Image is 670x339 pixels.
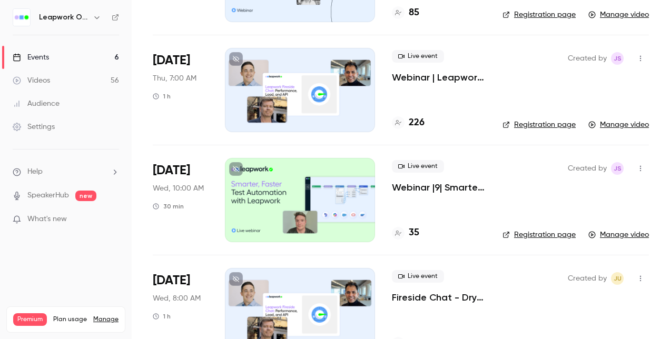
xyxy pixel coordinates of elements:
h6: Leapwork Online Event [39,12,88,23]
h4: 85 [409,6,419,20]
a: Registration page [503,230,576,240]
img: Leapwork Online Event [13,9,30,26]
div: Events [13,52,49,63]
h4: 35 [409,226,419,240]
span: Premium [13,313,47,326]
a: Registration page [503,119,576,130]
span: JU [614,272,622,285]
a: Webinar |9| Smarter, Faster Test Automation with Leapwork | [GEOGRAPHIC_DATA] | Q3 2025 [392,181,486,194]
a: Fireside Chat - Dry-run [392,291,486,304]
span: JS [614,162,622,175]
a: Registration page [503,9,576,20]
span: Live event [392,160,444,173]
span: Wed, 10:00 AM [153,183,204,194]
span: [DATE] [153,52,190,69]
div: 1 h [153,312,171,321]
span: [DATE] [153,272,190,289]
span: Created by [568,52,607,65]
span: Jaynesh Singh [611,162,624,175]
span: [DATE] [153,162,190,179]
a: 226 [392,116,425,130]
span: Help [27,166,43,177]
a: Manage video [588,230,649,240]
span: Live event [392,50,444,63]
div: Videos [13,75,50,86]
span: new [75,191,96,201]
span: Janel Urena [611,272,624,285]
span: Live event [392,270,444,283]
a: Webinar | Leapwork Quarterly Fireside Chat | Q3 2025 [392,71,486,84]
span: JS [614,52,622,65]
div: Sep 25 Thu, 10:00 AM (America/New York) [153,48,208,132]
div: 1 h [153,92,171,101]
span: What's new [27,214,67,225]
li: help-dropdown-opener [13,166,119,177]
div: Audience [13,98,60,109]
a: Manage [93,315,119,324]
h4: 226 [409,116,425,130]
div: 30 min [153,202,184,211]
iframe: Noticeable Trigger [106,215,119,224]
span: Created by [568,162,607,175]
div: Settings [13,122,55,132]
span: Plan usage [53,315,87,324]
a: Manage video [588,9,649,20]
a: Manage video [588,119,649,130]
a: 35 [392,226,419,240]
a: 85 [392,6,419,20]
span: Jaynesh Singh [611,52,624,65]
div: Sep 24 Wed, 1:00 PM (America/New York) [153,158,208,242]
span: Created by [568,272,607,285]
a: SpeakerHub [27,190,69,201]
span: Thu, 7:00 AM [153,73,196,84]
span: Wed, 8:00 AM [153,293,201,304]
